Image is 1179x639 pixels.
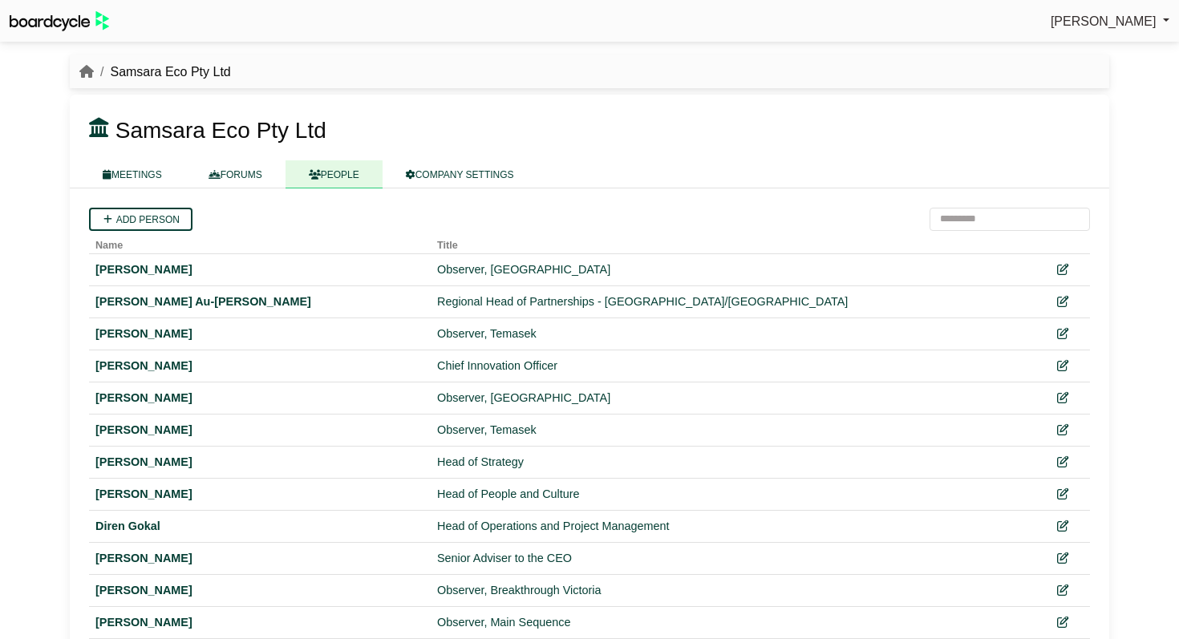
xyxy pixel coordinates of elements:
nav: breadcrumb [79,62,231,83]
div: Observer, Breakthrough Victoria [437,581,1028,600]
a: COMPANY SETTINGS [383,160,537,188]
div: Diren Gokal [95,517,424,536]
img: BoardcycleBlackGreen-aaafeed430059cb809a45853b8cf6d952af9d84e6e89e1f1685b34bfd5cb7d64.svg [10,11,109,31]
div: Edit [1041,517,1084,536]
div: Edit [1041,293,1084,311]
span: Samsara Eco Pty Ltd [115,118,326,143]
div: Regional Head of Partnerships - [GEOGRAPHIC_DATA]/[GEOGRAPHIC_DATA] [437,293,1028,311]
li: Samsara Eco Pty Ltd [94,62,231,83]
div: [PERSON_NAME] [95,261,424,279]
div: Observer, Main Sequence [437,613,1028,632]
a: [PERSON_NAME] [1051,11,1169,32]
span: [PERSON_NAME] [1051,14,1157,28]
div: Edit [1041,453,1084,471]
div: Observer, Temasek [437,325,1028,343]
div: [PERSON_NAME] Au-[PERSON_NAME] [95,293,424,311]
iframe: Intercom live chat [1124,584,1163,623]
div: Edit [1041,613,1084,632]
div: Head of Strategy [437,453,1028,471]
div: Observer, Temasek [437,421,1028,439]
div: Observer, [GEOGRAPHIC_DATA] [437,261,1028,279]
div: Edit [1041,485,1084,504]
div: [PERSON_NAME] [95,325,424,343]
a: PEOPLE [286,160,383,188]
div: [PERSON_NAME] [95,549,424,568]
div: [PERSON_NAME] [95,389,424,407]
div: Observer, [GEOGRAPHIC_DATA] [437,389,1028,407]
div: Edit [1041,357,1084,375]
div: Edit [1041,325,1084,343]
div: Edit [1041,421,1084,439]
a: Add person [89,208,192,231]
div: [PERSON_NAME] [95,485,424,504]
th: Name [89,231,431,254]
div: [PERSON_NAME] [95,581,424,600]
div: Edit [1041,581,1084,600]
div: Edit [1041,261,1084,279]
a: MEETINGS [79,160,185,188]
div: Edit [1041,549,1084,568]
a: FORUMS [185,160,286,188]
div: Senior Adviser to the CEO [437,549,1028,568]
div: Chief Innovation Officer [437,357,1028,375]
th: Title [431,231,1035,254]
div: [PERSON_NAME] [95,357,424,375]
div: [PERSON_NAME] [95,453,424,471]
div: [PERSON_NAME] [95,613,424,632]
div: [PERSON_NAME] [95,421,424,439]
div: Head of People and Culture [437,485,1028,504]
div: Edit [1041,389,1084,407]
div: Head of Operations and Project Management [437,517,1028,536]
